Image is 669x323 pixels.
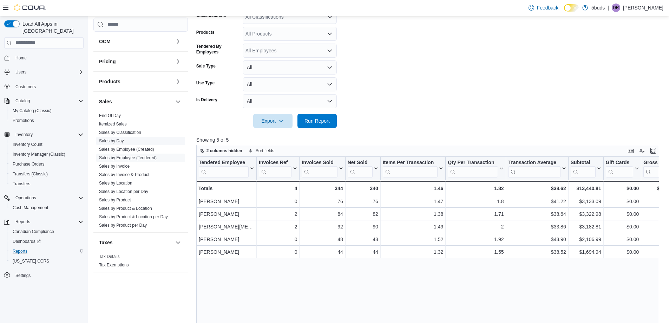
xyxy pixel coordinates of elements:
[1,53,86,63] button: Home
[198,184,254,193] div: Totals
[10,237,44,246] a: Dashboards
[10,160,47,168] a: Purchase Orders
[448,160,498,166] div: Qty Per Transaction
[99,206,152,211] a: Sales by Product & Location
[199,222,254,231] div: [PERSON_NAME][MEDICAL_DATA]
[570,160,595,166] div: Subtotal
[15,132,33,137] span: Inventory
[7,116,86,125] button: Promotions
[10,150,68,159] a: Inventory Manager (Classic)
[196,80,215,86] label: Use Type
[13,130,35,139] button: Inventory
[99,130,141,135] a: Sales by Classification
[302,160,343,177] button: Invoices Sold
[10,257,52,265] a: [US_STATE] CCRS
[10,170,84,178] span: Transfers (Classic)
[10,204,84,212] span: Cash Management
[10,150,84,159] span: Inventory Manager (Classic)
[196,63,216,69] label: Sale Type
[448,160,504,177] button: Qty Per Transaction
[10,257,84,265] span: Washington CCRS
[99,113,121,118] span: End Of Day
[7,246,86,256] button: Reports
[10,247,84,256] span: Reports
[13,229,54,234] span: Canadian Compliance
[13,118,34,123] span: Promotions
[10,106,84,115] span: My Catalog (Classic)
[7,256,86,266] button: [US_STATE] CCRS
[93,252,188,272] div: Taxes
[382,184,443,193] div: 1.46
[10,247,30,256] a: Reports
[304,117,330,124] span: Run Report
[508,235,566,244] div: $43.90
[99,180,132,186] span: Sales by Location
[348,222,378,231] div: 90
[13,218,84,226] span: Reports
[302,210,343,218] div: 84
[10,227,57,236] a: Canadian Compliance
[259,235,297,244] div: 0
[99,198,131,202] a: Sales by Product
[10,140,84,149] span: Inventory Count
[302,160,337,166] div: Invoices Sold
[259,160,291,177] div: Invoices Ref
[13,53,84,62] span: Home
[4,50,84,299] nav: Complex example
[382,160,438,177] div: Items Per Transaction
[13,97,84,105] span: Catalog
[347,184,378,193] div: 340
[174,57,182,66] button: Pricing
[99,223,147,228] a: Sales by Product per Day
[174,77,182,86] button: Products
[15,195,36,201] span: Operations
[196,136,664,143] p: Showing 5 of 5
[99,262,129,268] span: Tax Exemptions
[253,114,293,128] button: Export
[327,48,333,53] button: Open list of options
[570,184,601,193] div: $13,440.81
[13,205,48,211] span: Cash Management
[13,151,65,157] span: Inventory Manager (Classic)
[99,122,127,127] a: Itemized Sales
[99,163,130,169] span: Sales by Invoice
[7,227,86,237] button: Canadian Compliance
[99,98,172,105] button: Sales
[605,197,639,206] div: $0.00
[99,263,129,267] a: Tax Exemptions
[302,222,343,231] div: 92
[10,227,84,236] span: Canadian Compliance
[591,4,605,12] p: 5buds
[99,239,113,246] h3: Taxes
[99,138,124,144] span: Sales by Day
[99,38,111,45] h3: OCM
[1,193,86,203] button: Operations
[570,160,601,177] button: Subtotal
[10,170,51,178] a: Transfers (Classic)
[243,77,337,91] button: All
[13,68,84,76] span: Users
[259,248,297,256] div: 0
[508,160,560,177] div: Transaction Average
[15,98,30,104] span: Catalog
[1,217,86,227] button: Reports
[10,116,84,125] span: Promotions
[99,172,149,177] span: Sales by Invoice & Product
[20,20,84,34] span: Load All Apps in [GEOGRAPHIC_DATA]
[196,30,215,35] label: Products
[99,38,172,45] button: OCM
[199,248,254,256] div: [PERSON_NAME]
[383,248,444,256] div: 1.32
[605,222,639,231] div: $0.00
[15,69,26,75] span: Users
[199,160,249,177] div: Tendered Employee
[327,14,333,20] button: Open list of options
[99,164,130,169] a: Sales by Invoice
[347,160,372,177] div: Net Sold
[348,197,378,206] div: 76
[99,189,148,194] span: Sales by Location per Day
[605,184,639,193] div: $0.00
[448,222,504,231] div: 2
[199,160,249,166] div: Tendered Employee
